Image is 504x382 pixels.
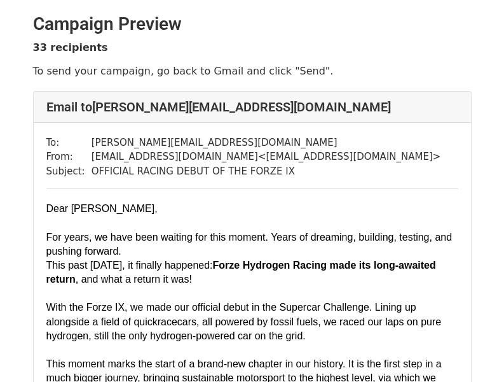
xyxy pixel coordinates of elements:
h4: Email to [PERSON_NAME][EMAIL_ADDRESS][DOMAIN_NAME] [46,99,458,115]
span: Forze Hydrogen Racing made its long-awaited return [46,260,439,285]
span: This past [DATE], it finally happened: [46,260,213,271]
td: To: [46,136,92,150]
span: Dear [PERSON_NAME], [46,203,158,214]
td: [PERSON_NAME][EMAIL_ADDRESS][DOMAIN_NAME] [92,136,441,150]
td: [EMAIL_ADDRESS][DOMAIN_NAME] < [EMAIL_ADDRESS][DOMAIN_NAME] > [92,150,441,164]
span: With the Forze IX, we made our official debut in the Supercar Challenge. Lining up alongside a fi... [46,302,444,341]
strong: 33 recipients [33,41,108,53]
span: racecars [158,316,196,327]
td: From: [46,150,92,164]
p: To send your campaign, go back to Gmail and click "Send". [33,64,472,78]
span: , and what a return it was! [76,274,192,285]
td: OFFICIAL RACING DEBUT OF THE FORZE IX [92,164,441,179]
h2: Campaign Preview [33,13,472,35]
span: For years, we have been waiting for this moment. Years of dreaming, building, testing, and pushin... [46,232,455,257]
td: Subject: [46,164,92,179]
